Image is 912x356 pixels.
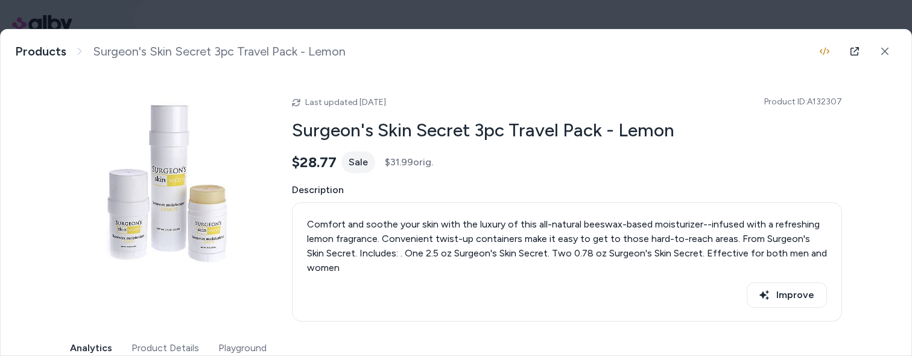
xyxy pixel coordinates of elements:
[292,119,842,142] h2: Surgeon's Skin Secret 3pc Travel Pack - Lemon
[747,282,827,308] button: Improve
[292,183,842,197] span: Description
[764,96,842,108] span: Product ID: A132307
[93,44,346,59] span: Surgeon's Skin Secret 3pc Travel Pack - Lemon
[305,97,386,107] span: Last updated [DATE]
[385,155,433,170] span: $31.99 orig.
[307,217,827,275] p: Comfort and soothe your skin with the luxury of this all-natural beeswax-based moisturizer--infus...
[15,44,346,59] nav: breadcrumb
[15,44,66,59] a: Products
[341,151,375,173] div: Sale
[292,153,337,171] span: $28.77
[70,87,263,281] img: a132307.001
